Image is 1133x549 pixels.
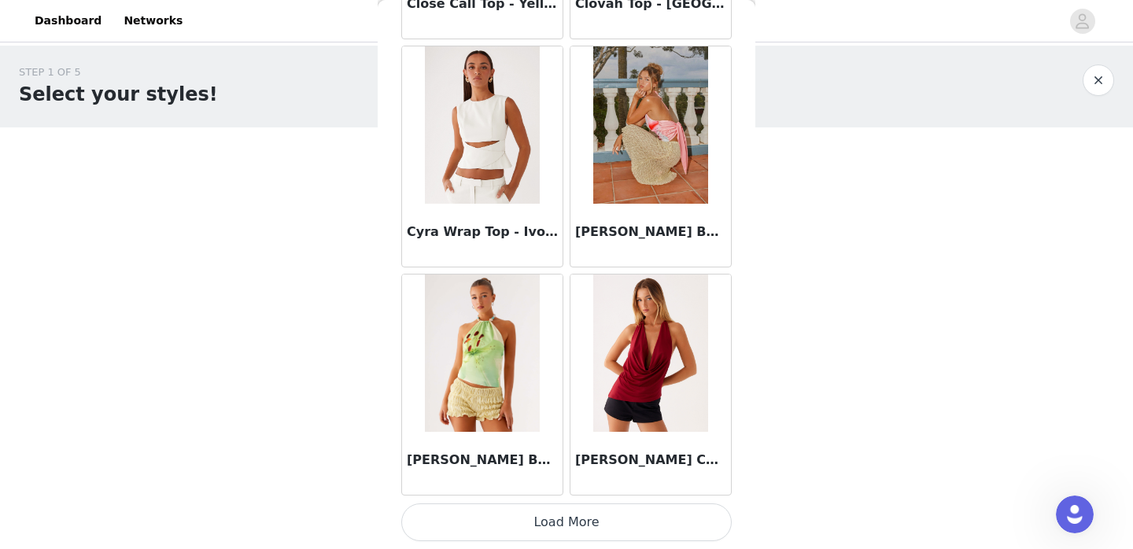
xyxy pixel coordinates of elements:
h3: [PERSON_NAME] Beaded Tie Back Top - Yellow Floral [407,451,558,470]
img: Dalila Beaded Tie Back Top - Yellow Floral [425,274,539,432]
div: avatar [1075,9,1090,34]
h1: Select your styles! [19,80,218,109]
h3: [PERSON_NAME] Beaded Tie Back Top - Pink Lily [575,223,726,241]
div: STEP 1 OF 5 [19,64,218,80]
h3: [PERSON_NAME] Cowl Top - Red [575,451,726,470]
h3: Cyra Wrap Top - Ivory [407,223,558,241]
a: Networks [114,3,192,39]
img: Dasha Cowl Top - Red [593,274,707,432]
img: Dalila Beaded Tie Back Top - Pink Lily [593,46,707,204]
iframe: Intercom live chat [1056,496,1094,533]
img: Cyra Wrap Top - Ivory [425,46,539,204]
button: Load More [401,503,732,541]
a: Dashboard [25,3,111,39]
